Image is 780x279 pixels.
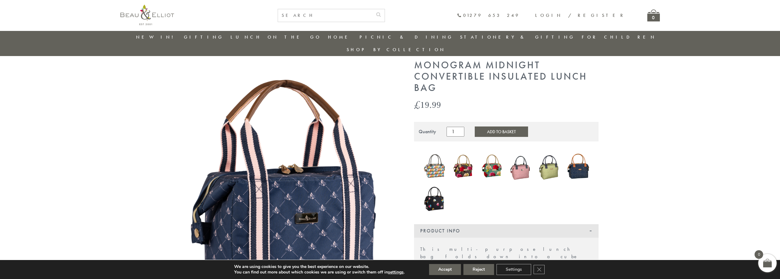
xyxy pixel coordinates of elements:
div: Quantity [419,129,436,134]
button: Add to Basket [475,126,528,137]
img: Carnaby eclipse convertible lunch bag [423,152,446,181]
a: Gifting [184,34,224,40]
button: Accept [429,264,461,275]
a: 01279 653 249 [457,13,520,18]
a: For Children [582,34,656,40]
button: Reject [463,264,494,275]
a: Oxford quilted lunch bag mallow [509,151,532,183]
img: logo [120,5,174,25]
a: Sarah Kelleher Lunch Bag Dark Stone [452,153,474,181]
a: Home [328,34,352,40]
bdi: 19.99 [414,98,441,111]
img: Emily convertible lunch bag [423,183,446,214]
img: Navy Broken-hearted Convertible Insulated Lunch Bag [567,151,589,181]
img: Oxford quilted lunch bag mallow [509,151,532,182]
a: New in! [136,34,177,40]
span: £ [414,98,420,111]
img: Sarah Kelleher Lunch Bag Dark Stone [452,153,474,180]
img: Sarah Kelleher convertible lunch bag teal [481,151,503,181]
p: We are using cookies to give you the best experience on our website. [234,264,405,270]
a: Carnaby eclipse convertible lunch bag [423,152,446,182]
a: Navy Broken-hearted Convertible Insulated Lunch Bag [567,151,589,183]
h1: Monogram Midnight Convertible Insulated Lunch Bag [414,60,599,93]
a: Lunch On The Go [230,34,321,40]
p: You can find out more about which cookies we are using or switch them off in . [234,270,405,275]
div: Product Info [414,224,599,238]
button: Close GDPR Cookie Banner [534,265,545,274]
input: SEARCH [278,9,372,22]
button: Settings [497,264,531,275]
a: 0 [647,9,660,21]
a: Picnic & Dining [360,34,453,40]
img: Oxford quilted lunch bag pistachio [538,151,561,182]
a: Login / Register [535,12,626,18]
a: Oxford quilted lunch bag pistachio [538,151,561,183]
a: Stationery & Gifting [460,34,575,40]
a: Sarah Kelleher convertible lunch bag teal [481,151,503,183]
a: Shop by collection [347,47,446,53]
input: Product quantity [447,127,464,137]
button: settings [388,270,404,275]
a: Emily convertible lunch bag [423,183,446,215]
span: 0 [755,250,763,259]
